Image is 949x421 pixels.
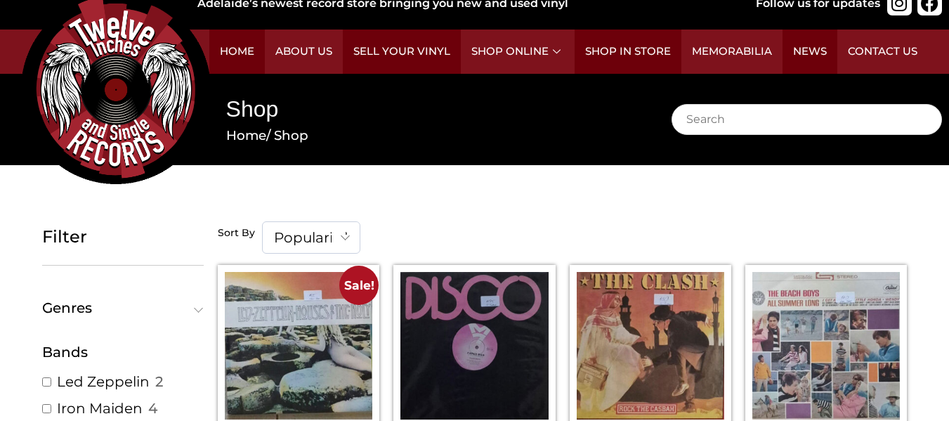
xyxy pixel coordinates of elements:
a: Shop Online [461,30,575,74]
img: The Clash – Rock The Casbah LP [577,272,724,420]
a: Iron Maiden [57,399,143,417]
a: News [783,30,837,74]
span: Popularity [262,221,360,254]
span: 4 [148,399,157,417]
h1: Shop [226,93,631,125]
a: Home [209,30,265,74]
img: The Beach Boys – All Summer Long / Surfer Girl LP [752,272,900,420]
span: Sale! [339,266,378,304]
span: Genres [42,301,197,315]
span: Popularity [263,222,360,253]
a: Led Zeppelin [57,373,150,391]
span: 2 [155,373,163,391]
img: Led Zeppelin – Houses Of The Holy LP [225,272,372,420]
a: Memorabilia [681,30,783,74]
nav: Breadcrumb [226,126,631,145]
input: Search [672,104,942,135]
h5: Filter [42,227,204,247]
a: Shop in Store [575,30,681,74]
a: Sell Your Vinyl [343,30,461,74]
a: Home [226,127,266,143]
a: Contact Us [837,30,928,74]
a: About Us [265,30,343,74]
h5: Sort By [218,227,255,240]
div: Bands [42,342,204,363]
button: Genres [42,301,204,315]
img: Ralph White – Fancy Dan / Who Put The Bite On You [400,272,548,420]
